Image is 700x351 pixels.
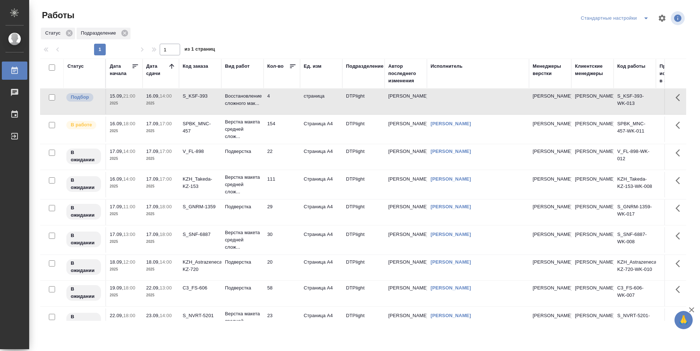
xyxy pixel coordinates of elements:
p: Верстка макета средней слож... [225,118,260,140]
td: [PERSON_NAME] [385,281,427,306]
p: В ожидании [71,149,97,163]
p: 14:00 [160,259,172,265]
p: 16.09, [110,176,123,182]
div: Исполнитель выполняет работу [66,120,102,130]
div: SPBK_MNC-457 [183,120,218,135]
p: Подразделение [81,29,118,37]
div: Статус [41,28,75,39]
p: 17.09, [146,232,160,237]
td: [PERSON_NAME] [571,117,614,142]
p: 12:00 [123,259,135,265]
p: [PERSON_NAME] [533,148,568,155]
div: Код заказа [183,63,208,70]
button: Здесь прячутся важные кнопки [671,144,689,162]
p: 2025 [146,155,175,162]
td: [PERSON_NAME] [571,255,614,280]
td: 58 [264,281,300,306]
p: 17.09, [110,149,123,154]
div: Исполнитель назначен, приступать к работе пока рано [66,148,102,165]
td: [PERSON_NAME] [571,172,614,197]
a: [PERSON_NAME] [431,176,471,182]
p: [PERSON_NAME] [533,312,568,319]
td: 29 [264,200,300,225]
div: Дата начала [110,63,132,77]
td: 30 [264,227,300,253]
p: 14:00 [123,176,135,182]
a: [PERSON_NAME] [431,149,471,154]
td: DTPlight [342,255,385,280]
p: 17:00 [160,121,172,126]
td: 111 [264,172,300,197]
p: 18:00 [160,204,172,209]
td: [PERSON_NAME] [385,172,427,197]
td: [PERSON_NAME] [385,200,427,225]
button: Здесь прячутся важные кнопки [671,281,689,298]
p: 18:00 [123,313,135,318]
p: [PERSON_NAME] [533,231,568,238]
p: 18:00 [160,232,172,237]
div: Исполнитель назначен, приступать к работе пока рано [66,259,102,276]
p: В ожидании [71,177,97,191]
td: 4 [264,89,300,114]
p: В работе [71,121,92,129]
div: Статус [67,63,84,70]
a: [PERSON_NAME] [431,285,471,291]
p: 2025 [146,210,175,218]
div: Менеджеры верстки [533,63,568,77]
div: Исполнитель назначен, приступать к работе пока рано [66,175,102,193]
p: 17:00 [160,176,172,182]
p: Верстка макета средней слож... [225,310,260,332]
p: 2025 [146,292,175,299]
td: S_NVRT-5201-WK-002 [614,308,656,334]
div: Прогресс исполнителя в SC [660,63,692,84]
div: Можно подбирать исполнителей [66,92,102,102]
td: [PERSON_NAME] [385,308,427,334]
a: [PERSON_NAME] [431,313,471,318]
td: 23 [264,308,300,334]
td: 22 [264,144,300,170]
p: 2025 [110,155,139,162]
p: 22.09, [110,313,123,318]
div: Исполнитель назначен, приступать к работе пока рано [66,312,102,329]
p: 2025 [110,210,139,218]
div: Кол-во [267,63,284,70]
a: [PERSON_NAME] [431,259,471,265]
p: 2025 [110,292,139,299]
td: DTPlight [342,200,385,225]
p: 17.09, [110,232,123,237]
p: 18:00 [123,285,135,291]
p: 17.09, [146,176,160,182]
p: 17:00 [160,149,172,154]
p: 17.09, [146,149,160,154]
p: [PERSON_NAME] [533,92,568,100]
p: Верстка макета средней слож... [225,174,260,196]
td: Страница А4 [300,255,342,280]
span: из 1 страниц [184,45,215,55]
p: 2025 [110,266,139,273]
p: [PERSON_NAME] [533,120,568,127]
td: [PERSON_NAME] [385,227,427,253]
td: [PERSON_NAME] [571,200,614,225]
td: [PERSON_NAME] [571,227,614,253]
p: [PERSON_NAME] [533,284,568,292]
button: Здесь прячутся важные кнопки [671,117,689,134]
span: 🙏 [677,312,690,328]
td: [PERSON_NAME] [571,89,614,114]
div: C3_FS-606 [183,284,218,292]
td: [PERSON_NAME] [385,89,427,114]
p: Подверстка [225,259,260,266]
p: 21:00 [123,93,135,99]
button: Здесь прячутся важные кнопки [671,255,689,272]
a: [PERSON_NAME] [431,204,471,209]
div: Дата сдачи [146,63,168,77]
p: 17.09, [110,204,123,209]
p: 17.09, [146,121,160,126]
p: [PERSON_NAME] [533,175,568,183]
p: 14:00 [160,93,172,99]
p: 2025 [110,127,139,135]
td: Страница А4 [300,172,342,197]
td: [PERSON_NAME] [571,281,614,306]
td: [PERSON_NAME] [571,144,614,170]
td: KZH_Takeda-KZ-153-WK-008 [614,172,656,197]
a: [PERSON_NAME] [431,121,471,126]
